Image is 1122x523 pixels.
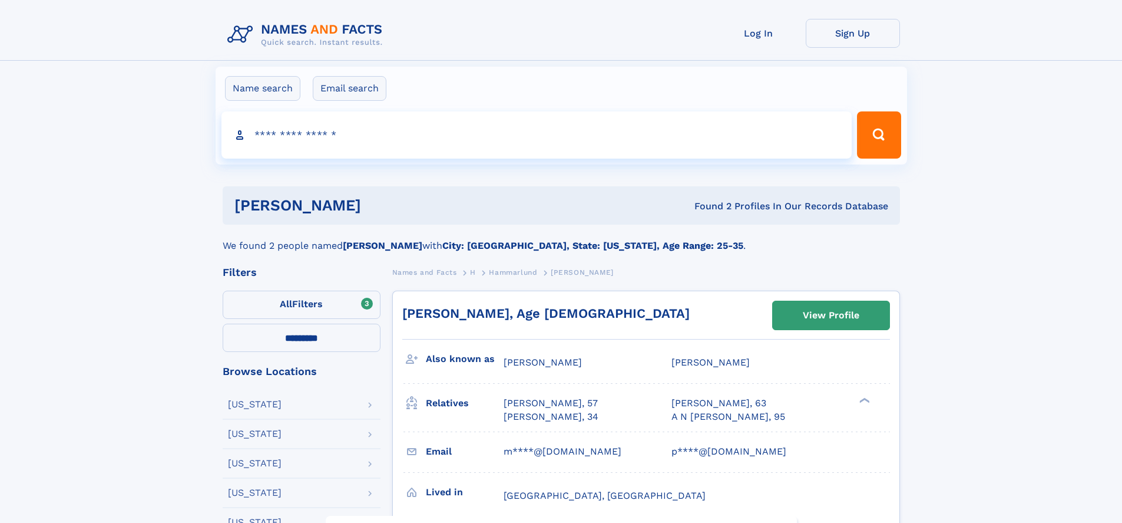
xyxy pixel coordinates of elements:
h3: Relatives [426,393,504,413]
img: Logo Names and Facts [223,19,392,51]
input: search input [221,111,852,159]
h1: [PERSON_NAME] [234,198,528,213]
span: [PERSON_NAME] [504,357,582,368]
a: H [470,265,476,279]
a: [PERSON_NAME], 57 [504,397,598,410]
div: [US_STATE] [228,400,282,409]
div: [US_STATE] [228,459,282,468]
button: Search Button [857,111,901,159]
span: [GEOGRAPHIC_DATA], [GEOGRAPHIC_DATA] [504,490,706,501]
h3: Email [426,442,504,462]
a: [PERSON_NAME], 63 [671,397,766,410]
div: [US_STATE] [228,429,282,439]
label: Name search [225,76,300,101]
label: Email search [313,76,386,101]
a: A N [PERSON_NAME], 95 [671,410,785,423]
span: [PERSON_NAME] [671,357,750,368]
a: Sign Up [806,19,900,48]
span: All [280,298,292,310]
a: [PERSON_NAME], 34 [504,410,598,423]
div: [US_STATE] [228,488,282,498]
a: View Profile [773,301,889,330]
span: H [470,268,476,277]
label: Filters [223,291,380,319]
span: [PERSON_NAME] [551,268,614,277]
h3: Also known as [426,349,504,369]
div: Filters [223,267,380,278]
div: Found 2 Profiles In Our Records Database [528,200,888,213]
a: Log In [711,19,806,48]
a: Names and Facts [392,265,457,279]
h3: Lived in [426,482,504,502]
span: Hammarlund [489,268,537,277]
a: [PERSON_NAME], Age [DEMOGRAPHIC_DATA] [402,306,690,321]
b: City: [GEOGRAPHIC_DATA], State: [US_STATE], Age Range: 25-35 [442,240,743,251]
a: Hammarlund [489,265,537,279]
div: View Profile [803,302,859,329]
b: [PERSON_NAME] [343,240,422,251]
div: Browse Locations [223,366,380,377]
div: ❯ [856,397,871,404]
div: We found 2 people named with . [223,225,900,253]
